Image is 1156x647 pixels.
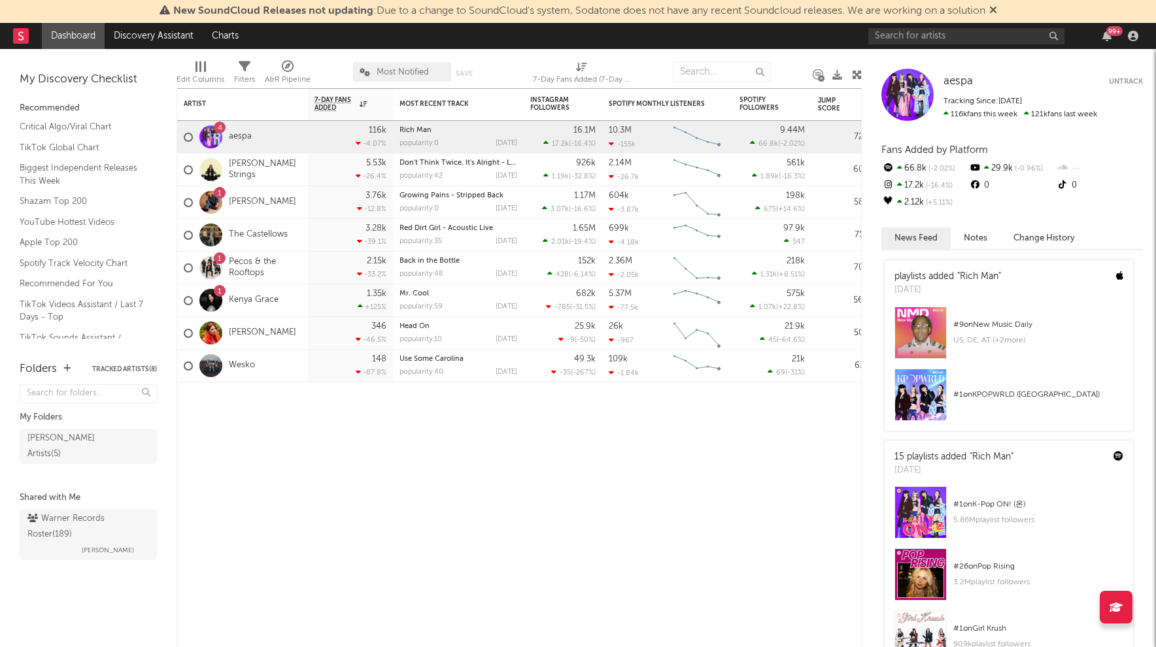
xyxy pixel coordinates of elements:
div: Use Some Carolina [399,356,517,363]
a: TikTok Global Chart [20,141,144,155]
div: Edit Columns [177,56,224,93]
div: 49.3k [574,355,596,363]
span: 45 [768,337,777,344]
span: +8.51 % [779,271,803,278]
div: Head On [399,323,517,330]
div: 56.9 [818,293,870,308]
span: -785 [554,304,570,311]
span: -31 % [787,369,803,376]
div: ( ) [558,335,596,344]
a: Kenya Grace [229,295,279,306]
div: [DATE] [496,173,517,180]
div: -2.05k [609,271,639,279]
div: 50.2 [818,325,870,341]
span: 675 [764,206,776,213]
a: Back in the Bottle [399,257,460,265]
div: Recommended [20,101,157,116]
span: 3.07k [551,206,569,213]
div: [DATE] [496,271,517,278]
a: aespa [229,131,252,142]
div: 97.9k [783,224,805,233]
div: 148 [372,355,386,363]
div: 0 [968,177,1055,194]
div: 58.2 [818,195,870,210]
svg: Chart title [668,186,726,219]
div: ( ) [546,303,596,311]
a: "Rich Man" [970,452,1013,461]
span: 1.19k [552,173,569,180]
a: Recommended For You [20,276,144,291]
div: 5.53k [366,159,386,167]
div: 218k [787,257,805,265]
div: 5.37M [609,290,632,298]
span: 116k fans this week [943,110,1017,118]
div: 72.8 [818,129,870,145]
a: [PERSON_NAME] Artists(5) [20,429,157,464]
svg: Chart title [668,317,726,350]
span: : Due to a change to SoundCloud's system, Sodatone does not have any recent Soundcloud releases. ... [173,6,985,16]
div: 198k [786,191,805,200]
span: 547 [792,239,805,246]
a: Dashboard [42,23,105,49]
span: -19.4 % [571,239,594,246]
div: 2.15k [367,257,386,265]
div: Most Recent Track [399,100,498,108]
a: #9onNew Music DailyUS, DE, AT (+2more) [885,307,1133,369]
div: ( ) [543,237,596,246]
div: My Folders [20,410,157,425]
div: 699k [609,224,629,233]
div: 16.1M [573,126,596,135]
div: [DATE] [496,205,517,212]
div: -155k [609,140,636,148]
div: # 1 on KPOPWRLD ([GEOGRAPHIC_DATA]) [953,387,1123,403]
div: popularity: 35 [399,238,442,245]
div: [DATE] [496,140,517,147]
div: -33.2 % [357,270,386,278]
div: 3.76k [365,191,386,200]
a: Pecos & the Rooftops [229,257,301,279]
div: Jump Score [818,97,851,112]
div: 604k [609,191,629,200]
span: 69 [776,369,785,376]
div: ( ) [542,205,596,213]
div: -4.18k [609,238,639,246]
button: Notes [951,227,1000,249]
span: -16.3 % [781,173,803,180]
a: Discovery Assistant [105,23,203,49]
a: #1onK-Pop ON! (온)5.86Mplaylist followers [885,486,1133,548]
div: popularity: 10 [399,336,442,343]
div: [PERSON_NAME] Artists ( 5 ) [27,431,120,462]
div: Spotify Followers [739,96,785,112]
div: -26.7k [609,173,639,181]
span: Fans Added by Platform [881,145,988,155]
svg: Chart title [668,219,726,252]
div: popularity: 42 [399,173,443,180]
div: popularity: 59 [399,303,443,310]
div: # 1 on K-Pop ON! (온) [953,497,1123,512]
span: 2.01k [551,239,569,246]
span: 7-Day Fans Added [314,96,356,112]
span: Tracking Since: [DATE] [943,97,1022,105]
span: -64.6 % [779,337,803,344]
a: #1onKPOPWRLD ([GEOGRAPHIC_DATA]) [885,369,1133,431]
span: [PERSON_NAME] [82,542,134,558]
a: Charts [203,23,248,49]
a: Rich Man [399,127,432,134]
div: 2.12k [881,194,968,211]
span: Most Notified [377,68,429,76]
input: Search... [673,62,771,82]
div: Rich Man [399,127,517,134]
button: Save [456,70,473,77]
div: Filters [234,56,255,93]
button: Untrack [1109,75,1143,88]
div: 682k [576,290,596,298]
span: -16.4 % [571,141,594,148]
div: 71.6 [818,227,870,243]
a: aespa [943,75,973,88]
div: 926k [576,159,596,167]
div: [DATE] [496,369,517,376]
span: 121k fans last week [943,110,1097,118]
span: 428 [556,271,569,278]
div: Don't Think Twice, It's Alright - Live At The American Legion Post 82 [399,159,517,167]
div: Mr. Cool [399,290,517,297]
